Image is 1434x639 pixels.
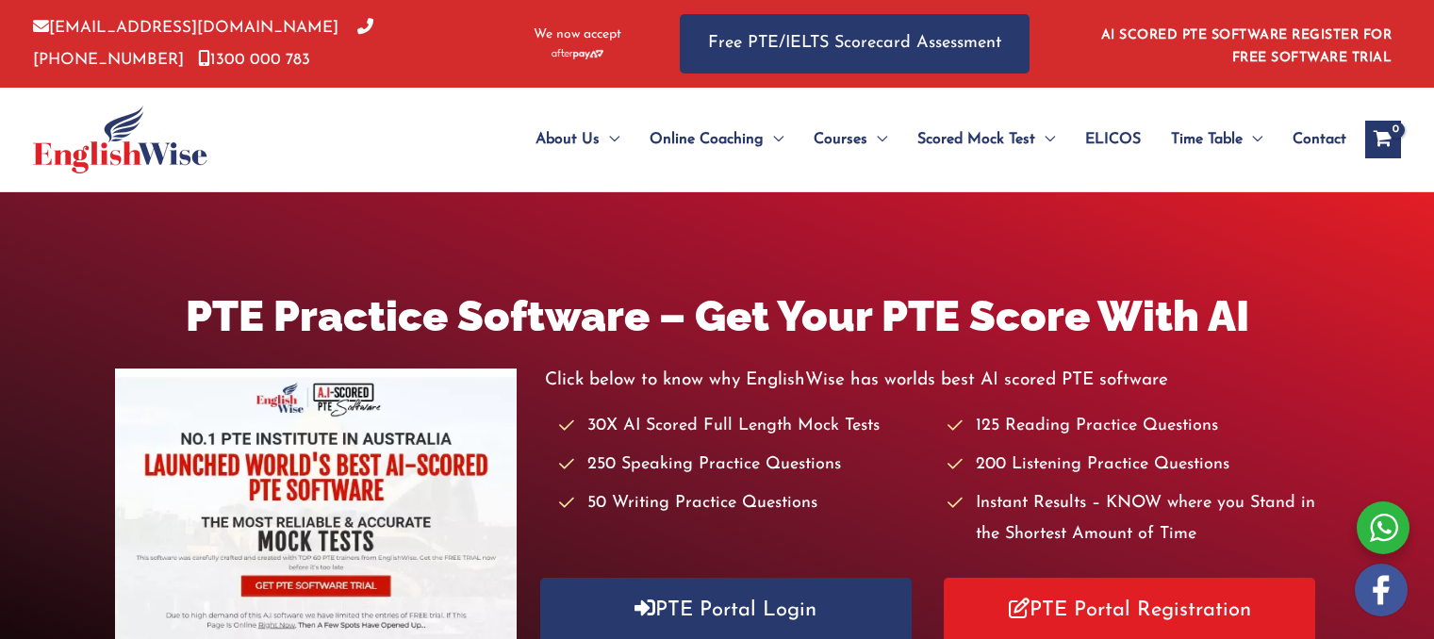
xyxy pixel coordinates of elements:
[534,25,621,44] span: We now accept
[1156,106,1277,172] a: Time TableMenu Toggle
[1277,106,1346,172] a: Contact
[917,106,1035,172] span: Scored Mock Test
[1035,106,1055,172] span: Menu Toggle
[650,106,764,172] span: Online Coaching
[814,106,867,172] span: Courses
[1090,13,1401,74] aside: Header Widget 1
[1171,106,1243,172] span: Time Table
[559,411,931,442] li: 30X AI Scored Full Length Mock Tests
[115,287,1320,346] h1: PTE Practice Software – Get Your PTE Score With AI
[867,106,887,172] span: Menu Toggle
[764,106,783,172] span: Menu Toggle
[559,450,931,481] li: 250 Speaking Practice Questions
[635,106,799,172] a: Online CoachingMenu Toggle
[799,106,902,172] a: CoursesMenu Toggle
[536,106,600,172] span: About Us
[600,106,619,172] span: Menu Toggle
[520,106,635,172] a: About UsMenu Toggle
[1243,106,1262,172] span: Menu Toggle
[490,106,1346,172] nav: Site Navigation: Main Menu
[198,52,310,68] a: 1300 000 783
[902,106,1070,172] a: Scored Mock TestMenu Toggle
[545,365,1320,396] p: Click below to know why EnglishWise has worlds best AI scored PTE software
[1101,28,1393,65] a: AI SCORED PTE SOFTWARE REGISTER FOR FREE SOFTWARE TRIAL
[33,20,338,36] a: [EMAIL_ADDRESS][DOMAIN_NAME]
[33,106,207,173] img: cropped-ew-logo
[1070,106,1156,172] a: ELICOS
[33,20,373,67] a: [PHONE_NUMBER]
[948,488,1319,551] li: Instant Results – KNOW where you Stand in the Shortest Amount of Time
[1355,564,1408,616] img: white-facebook.png
[1293,106,1346,172] span: Contact
[948,450,1319,481] li: 200 Listening Practice Questions
[1365,121,1401,158] a: View Shopping Cart, empty
[1085,106,1141,172] span: ELICOS
[559,488,931,519] li: 50 Writing Practice Questions
[552,49,603,59] img: Afterpay-Logo
[680,14,1030,74] a: Free PTE/IELTS Scorecard Assessment
[948,411,1319,442] li: 125 Reading Practice Questions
